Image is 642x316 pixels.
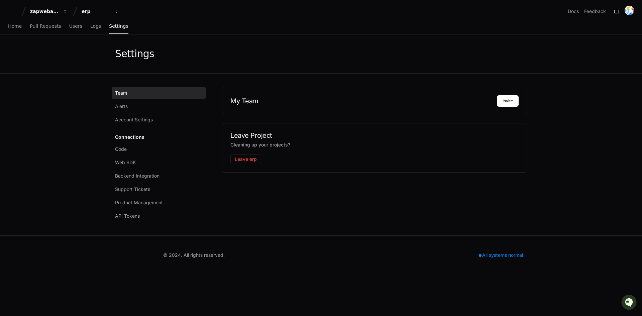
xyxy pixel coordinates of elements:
[23,57,97,62] div: We're offline, but we'll be back soon!
[497,95,519,107] button: Invite
[112,87,206,99] a: Team
[621,294,639,312] iframe: Open customer support
[112,100,206,112] a: Alerts
[109,24,128,28] span: Settings
[568,8,579,15] a: Docs
[115,159,136,166] span: Web SDK
[109,19,128,34] a: Settings
[475,250,527,260] div: All systems normal
[115,48,154,60] div: Settings
[79,5,122,17] button: erp
[30,24,61,28] span: Pull Requests
[230,154,261,164] button: Leave erp
[90,19,101,34] a: Logs
[69,24,82,28] span: Users
[163,252,225,258] div: © 2024. All rights reserved.
[115,146,127,152] span: Code
[115,103,128,110] span: Alerts
[112,183,206,195] a: Support Tickets
[584,8,606,15] button: Feedback
[115,199,163,206] span: Product Management
[115,213,140,219] span: API Tokens
[115,90,127,96] span: Team
[7,7,20,20] img: PlayerZero
[30,19,61,34] a: Pull Requests
[114,52,122,60] button: Start new chat
[230,97,497,105] h2: My Team
[67,70,81,75] span: Pylon
[115,186,150,193] span: Support Tickets
[69,19,82,34] a: Users
[8,24,22,28] span: Home
[112,143,206,155] a: Code
[230,131,519,139] h2: Leave Project
[112,156,206,169] a: Web SDK
[47,70,81,75] a: Powered byPylon
[112,170,206,182] a: Backend Integration
[30,8,59,15] div: zapwebapp
[8,19,22,34] a: Home
[7,50,19,62] img: 1756235613930-3d25f9e4-fa56-45dd-b3ad-e072dfbd1548
[7,27,122,37] div: Welcome
[115,116,153,123] span: Account Settings
[112,210,206,222] a: API Tokens
[27,5,70,17] button: zapwebapp
[112,114,206,126] a: Account Settings
[82,8,110,15] div: erp
[230,141,519,149] p: Cleaning up your projects?
[23,50,110,57] div: Start new chat
[112,197,206,209] a: Product Management
[115,173,159,179] span: Backend Integration
[90,24,101,28] span: Logs
[625,6,634,15] img: ACg8ocLDO4K8-U5ivyUzMf41Bxk_FFqmpsAESUrCngnIXw5euG_-jFgzlQ=s96-c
